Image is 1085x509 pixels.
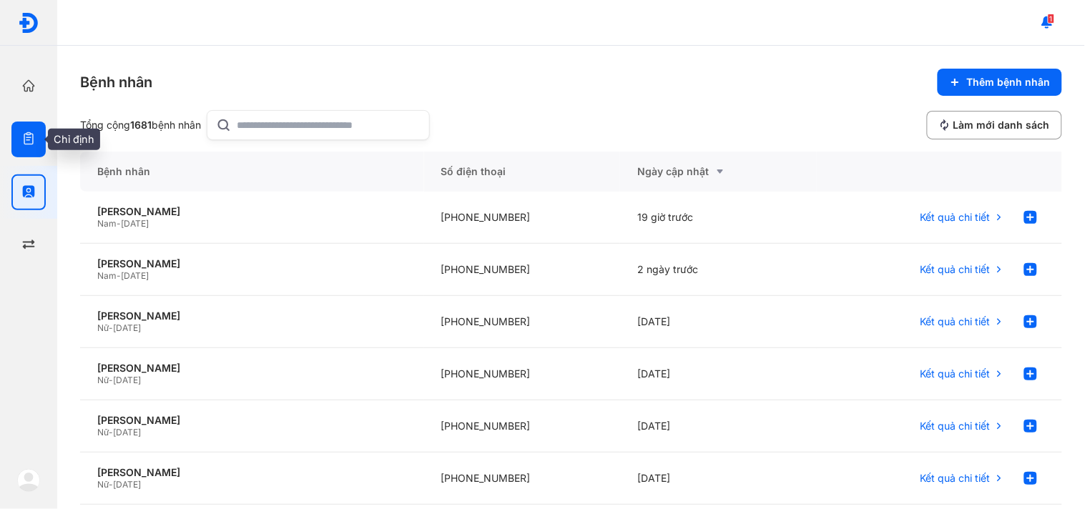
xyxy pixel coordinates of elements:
span: - [109,427,113,438]
div: Số điện thoại [424,152,621,192]
div: [DATE] [620,400,817,453]
div: Tổng cộng bệnh nhân [80,119,201,132]
span: 1681 [130,119,152,131]
button: Làm mới danh sách [927,111,1062,139]
div: [DATE] [620,348,817,400]
span: Kết quả chi tiết [920,263,991,276]
div: 19 giờ trước [620,192,817,244]
div: 2 ngày trước [620,244,817,296]
span: [DATE] [113,479,141,490]
div: [PHONE_NUMBER] [424,244,621,296]
span: Thêm bệnh nhân [967,76,1051,89]
span: Kết quả chi tiết [920,211,991,224]
span: - [109,479,113,490]
div: Bệnh nhân [80,152,424,192]
span: - [117,218,121,229]
div: [PHONE_NUMBER] [424,453,621,505]
span: Nữ [97,375,109,385]
button: Thêm bệnh nhân [938,69,1062,96]
span: Nữ [97,479,109,490]
span: Nữ [97,322,109,333]
div: [PHONE_NUMBER] [424,296,621,348]
div: [PERSON_NAME] [97,362,407,375]
div: [PERSON_NAME] [97,310,407,322]
span: Nam [97,270,117,281]
span: Kết quả chi tiết [920,315,991,328]
span: Làm mới danh sách [953,119,1050,132]
div: [PHONE_NUMBER] [424,348,621,400]
div: [PERSON_NAME] [97,466,407,479]
span: [DATE] [121,218,149,229]
span: - [117,270,121,281]
div: [PERSON_NAME] [97,257,407,270]
span: Nam [97,218,117,229]
span: Kết quả chi tiết [920,367,991,380]
img: logo [17,469,40,492]
span: Nữ [97,427,109,438]
div: [PHONE_NUMBER] [424,400,621,453]
div: Ngày cập nhật [637,163,800,180]
span: 1 [1048,14,1055,24]
span: [DATE] [121,270,149,281]
span: - [109,375,113,385]
span: Kết quả chi tiết [920,420,991,433]
div: [DATE] [620,453,817,505]
div: [PERSON_NAME] [97,414,407,427]
span: [DATE] [113,375,141,385]
div: [DATE] [620,296,817,348]
div: [PHONE_NUMBER] [424,192,621,244]
div: Bệnh nhân [80,72,152,92]
span: - [109,322,113,333]
span: [DATE] [113,427,141,438]
span: [DATE] [113,322,141,333]
span: Kết quả chi tiết [920,472,991,485]
div: [PERSON_NAME] [97,205,407,218]
img: logo [18,12,39,34]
